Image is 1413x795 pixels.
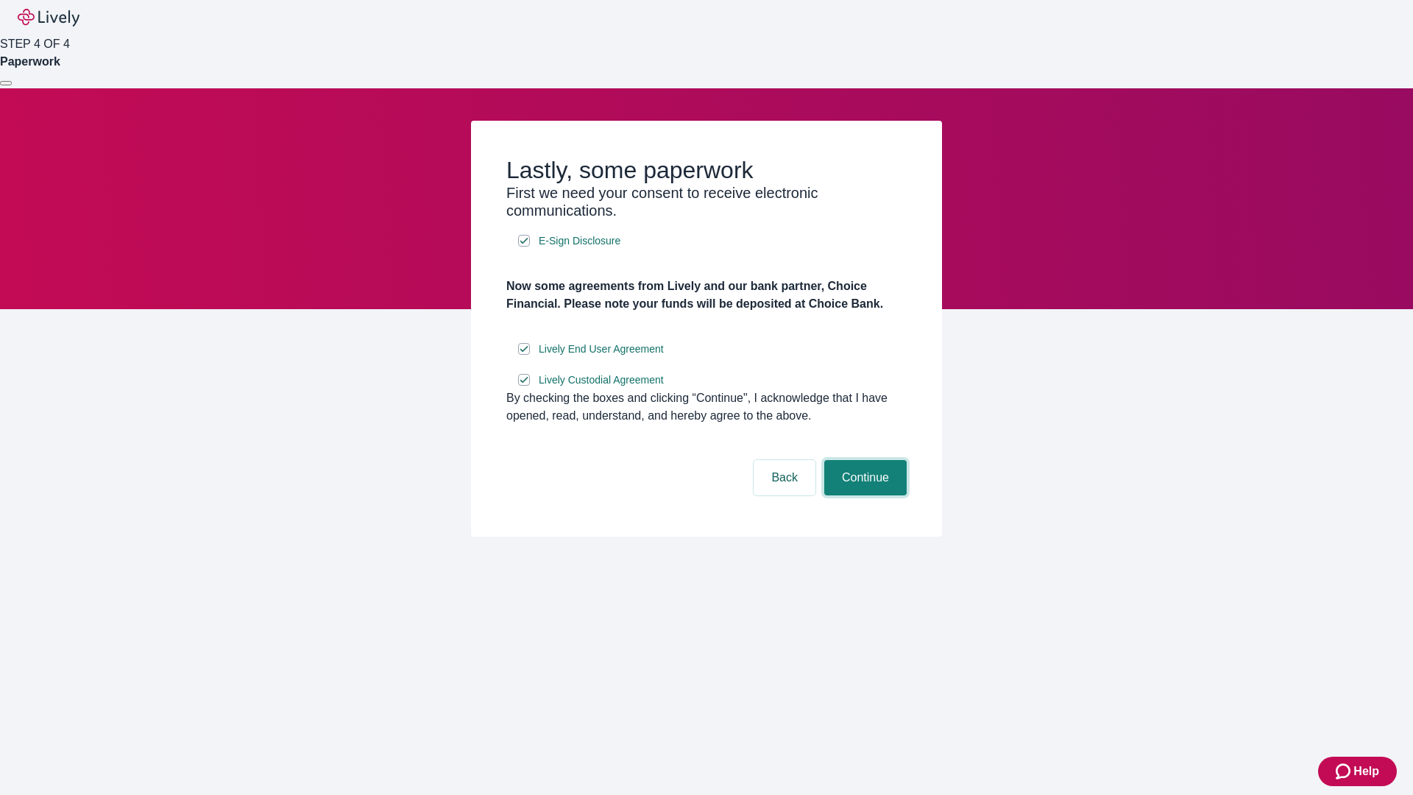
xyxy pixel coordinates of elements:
h2: Lastly, some paperwork [506,156,907,184]
span: Lively End User Agreement [539,342,664,357]
a: e-sign disclosure document [536,371,667,389]
a: e-sign disclosure document [536,232,623,250]
span: E-Sign Disclosure [539,233,620,249]
span: Lively Custodial Agreement [539,372,664,388]
div: By checking the boxes and clicking “Continue", I acknowledge that I have opened, read, understand... [506,389,907,425]
button: Back [754,460,815,495]
button: Continue [824,460,907,495]
img: Lively [18,9,79,26]
h3: First we need your consent to receive electronic communications. [506,184,907,219]
svg: Zendesk support icon [1336,763,1353,780]
button: Zendesk support iconHelp [1318,757,1397,786]
span: Help [1353,763,1379,780]
h4: Now some agreements from Lively and our bank partner, Choice Financial. Please note your funds wi... [506,278,907,313]
a: e-sign disclosure document [536,340,667,358]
